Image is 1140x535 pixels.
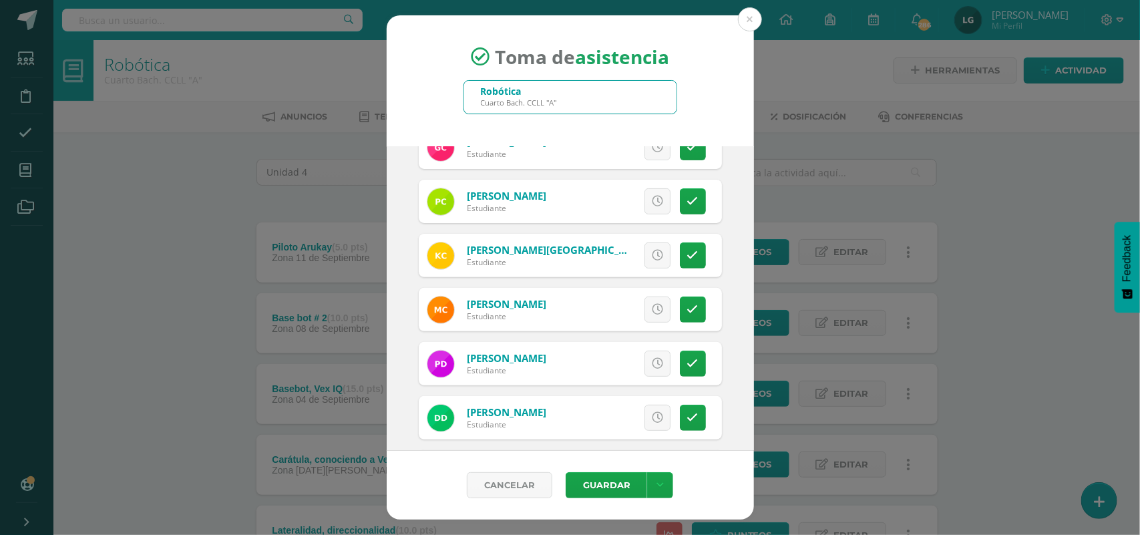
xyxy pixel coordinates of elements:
strong: asistencia [575,44,669,69]
button: Close (Esc) [738,7,762,31]
a: [PERSON_NAME] [467,297,546,311]
div: Estudiante [467,202,546,214]
div: Cuarto Bach. CCLL "A" [481,98,557,108]
input: Busca un grado o sección aquí... [464,81,677,114]
img: 23aa258436c42c9e3afde517b10342f9.png [427,188,454,215]
div: Estudiante [467,419,546,430]
span: Feedback [1121,235,1133,282]
div: Estudiante [467,256,627,268]
div: Estudiante [467,365,546,376]
img: 6bec626ef755ed2532fe3aaa71df8413.png [427,405,454,431]
button: Guardar [566,472,647,498]
a: [PERSON_NAME] [467,189,546,202]
div: Estudiante [467,148,546,160]
div: Estudiante [467,311,546,322]
div: Robótica [481,85,557,98]
img: dacce726ab8a86f679cf966f22cd330a.png [427,351,454,377]
button: Feedback - Mostrar encuesta [1115,222,1140,313]
img: bb885ca8b5b8d15c3e050d6bd9fdfe07.png [427,297,454,323]
a: [PERSON_NAME] [467,405,546,419]
a: Cancelar [467,472,552,498]
img: ce795c4dcb177c87121aea9246f61ad4.png [427,242,454,269]
a: [PERSON_NAME] [467,351,546,365]
img: 2bbe05ef2bf9d8f7a0afe9213673b429.png [427,134,454,161]
span: Toma de [495,44,669,69]
a: [PERSON_NAME][GEOGRAPHIC_DATA] [467,243,648,256]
